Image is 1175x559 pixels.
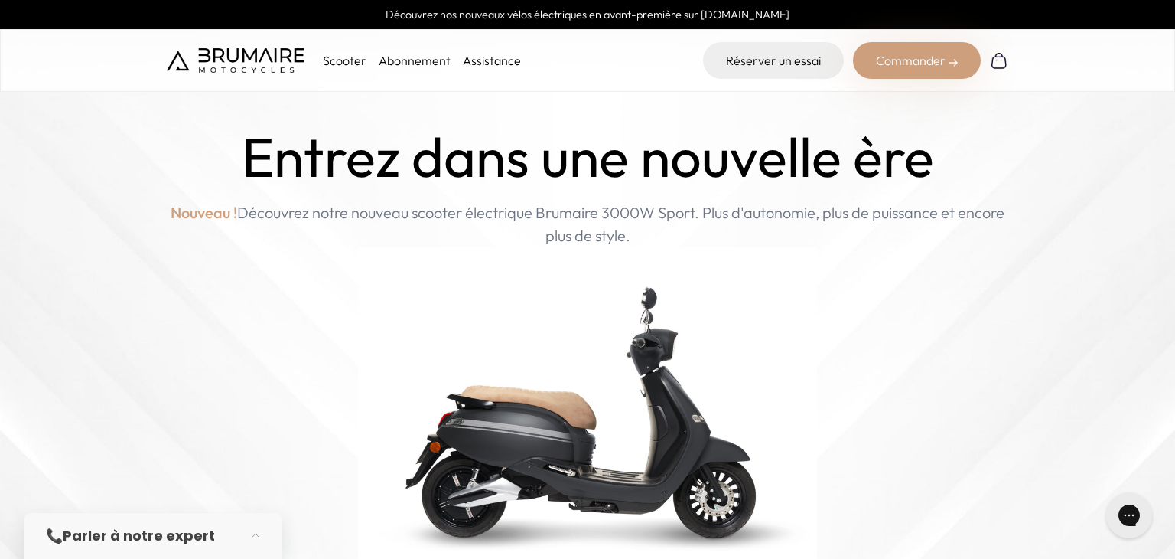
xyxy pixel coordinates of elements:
img: right-arrow-2.png [949,58,958,67]
h1: Entrez dans une nouvelle ère [242,126,934,189]
p: Découvrez notre nouveau scooter électrique Brumaire 3000W Sport. Plus d'autonomie, plus de puissa... [167,201,1008,247]
iframe: Gorgias live chat messenger [1099,487,1160,544]
img: Brumaire Motocycles [167,48,304,73]
p: Scooter [323,51,366,70]
a: Assistance [463,53,521,68]
a: Réserver un essai [703,42,844,79]
img: Panier [990,51,1008,70]
a: Abonnement [379,53,451,68]
div: Commander [853,42,981,79]
span: Nouveau ! [171,201,237,224]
